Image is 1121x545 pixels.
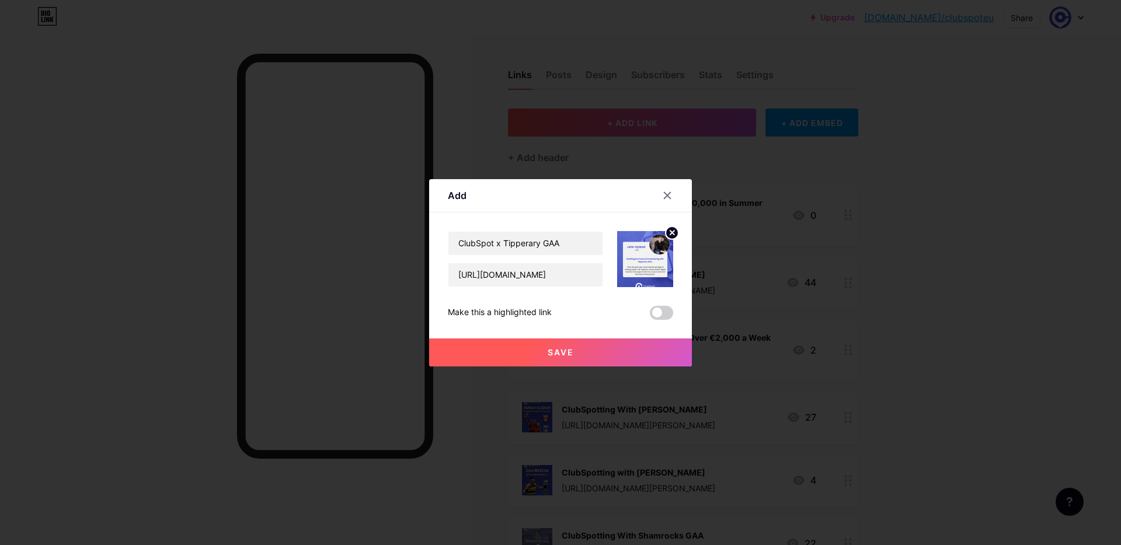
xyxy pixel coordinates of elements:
[448,306,552,320] div: Make this a highlighted link
[448,263,603,287] input: URL
[548,347,574,357] span: Save
[429,338,692,366] button: Save
[617,231,673,287] img: link_thumbnail
[448,188,466,202] div: Add
[448,232,603,255] input: Title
